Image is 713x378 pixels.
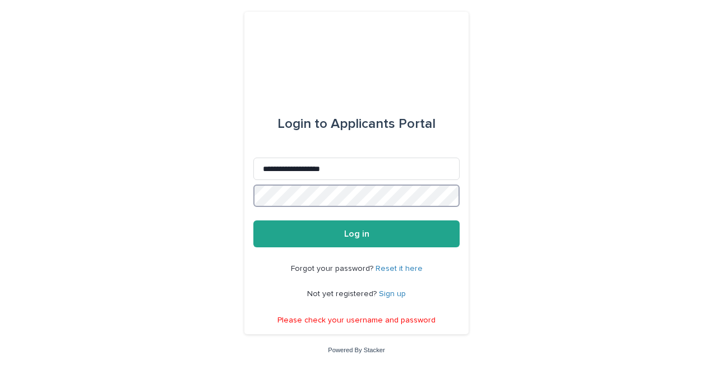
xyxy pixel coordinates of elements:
[277,117,327,131] span: Login to
[376,265,423,273] a: Reset it here
[307,290,379,298] span: Not yet registered?
[328,347,385,353] a: Powered By Stacker
[263,39,449,72] img: 1xcjEmqDTcmQhduivVBy
[277,316,436,325] p: Please check your username and password
[253,220,460,247] button: Log in
[344,229,369,238] span: Log in
[277,108,436,140] div: Applicants Portal
[291,265,376,273] span: Forgot your password?
[379,290,406,298] a: Sign up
